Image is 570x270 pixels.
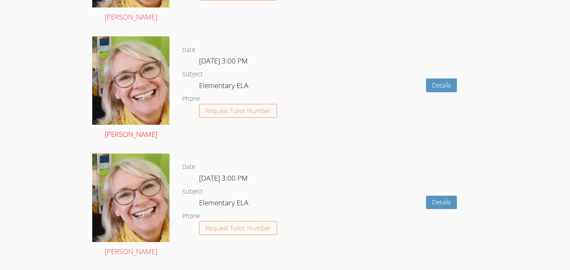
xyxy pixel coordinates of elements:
[199,221,277,235] button: Request Tutor Number
[199,104,277,118] button: Request Tutor Number
[426,196,457,209] a: Details
[205,108,271,114] span: Request Tutor Number
[199,80,250,94] dd: Elementary ELA
[199,173,248,183] span: [DATE] 3:00 PM
[182,211,200,222] dt: Phone
[182,45,195,56] dt: Date
[182,94,200,104] dt: Phone
[182,69,203,80] dt: Subject
[92,154,170,258] a: [PERSON_NAME]
[92,36,170,141] a: [PERSON_NAME]
[205,225,271,231] span: Request Tutor Number
[199,197,250,211] dd: Elementary ELA
[199,56,248,66] span: [DATE] 3:00 PM
[182,162,195,172] dt: Date
[426,78,457,92] a: Details
[92,36,170,125] img: avatar.png
[92,154,170,242] img: avatar.png
[182,187,203,197] dt: Subject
